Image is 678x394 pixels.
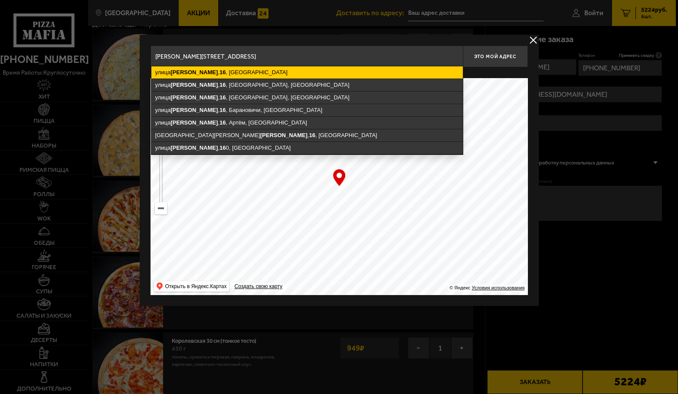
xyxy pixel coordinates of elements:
[170,107,218,113] ymaps: [PERSON_NAME]
[463,46,528,67] button: Это мой адрес
[165,281,227,292] ymaps: Открыть в Яндекс.Картах
[151,104,463,116] ymaps: улица , , Барановичи, [GEOGRAPHIC_DATA]
[474,54,516,59] span: Это мой адрес
[151,79,463,91] ymaps: улица , , [GEOGRAPHIC_DATA], [GEOGRAPHIC_DATA]
[449,285,470,290] ymaps: © Яндекс
[170,82,218,88] ymaps: [PERSON_NAME]
[170,119,218,126] ymaps: [PERSON_NAME]
[233,283,284,290] a: Создать свою карту
[151,69,273,76] p: Укажите дом на карте или в поле ввода
[151,142,463,154] ymaps: улица , 0, [GEOGRAPHIC_DATA]
[151,66,463,79] ymaps: улица , , [GEOGRAPHIC_DATA]
[170,69,218,76] ymaps: [PERSON_NAME]
[151,129,463,141] ymaps: [GEOGRAPHIC_DATA][PERSON_NAME] , , [GEOGRAPHIC_DATA]
[260,132,308,138] ymaps: [PERSON_NAME]
[309,132,315,138] ymaps: 16
[219,94,226,101] ymaps: 16
[170,94,218,101] ymaps: [PERSON_NAME]
[170,144,218,151] ymaps: [PERSON_NAME]
[151,46,463,67] input: Введите адрес доставки
[219,107,226,113] ymaps: 16
[528,35,539,46] button: delivery type
[219,82,226,88] ymaps: 16
[219,119,226,126] ymaps: 16
[219,144,226,151] ymaps: 16
[472,285,524,290] a: Условия использования
[151,117,463,129] ymaps: улица , , Артём, [GEOGRAPHIC_DATA]
[154,281,229,292] ymaps: Открыть в Яндекс.Картах
[151,92,463,104] ymaps: улица , , [GEOGRAPHIC_DATA], [GEOGRAPHIC_DATA]
[219,69,226,76] ymaps: 16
